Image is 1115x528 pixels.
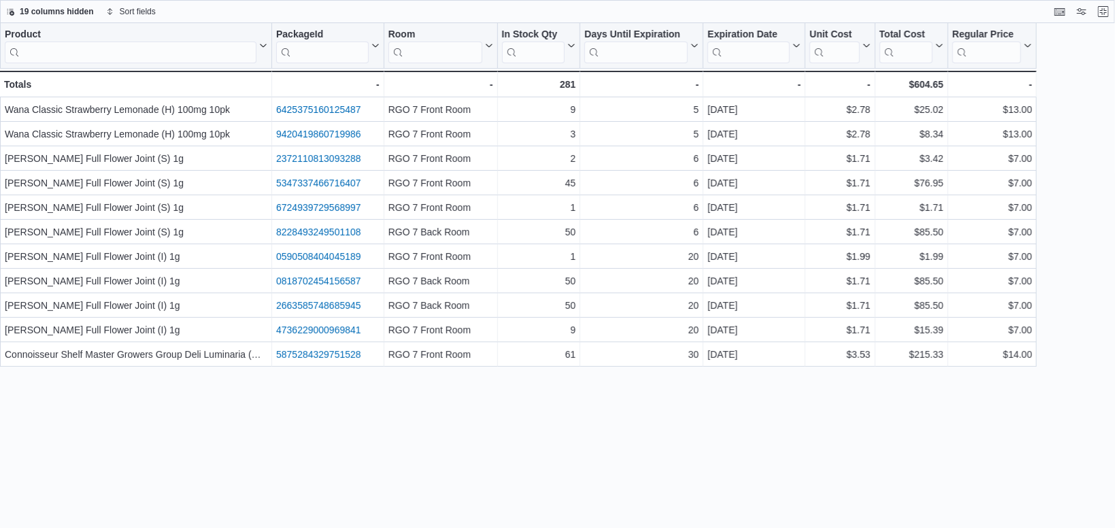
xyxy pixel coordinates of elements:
div: Wana Classic Strawberry Lemonade (H) 100mg 10pk [5,126,267,142]
div: $1.71 [810,224,870,240]
div: 9 [502,101,576,118]
div: Total Cost [880,29,933,63]
div: [PERSON_NAME] Full Flower Joint (S) 1g [5,175,267,191]
div: Unit Cost [810,29,859,63]
div: 20 [584,322,699,338]
div: 6 [584,224,699,240]
div: 61 [502,346,576,363]
div: [DATE] [708,199,801,216]
div: Room [388,29,482,42]
div: [DATE] [708,101,801,118]
div: Package URL [276,29,369,63]
div: [DATE] [708,346,801,363]
button: Days Until Expiration [584,29,699,63]
div: $15.39 [880,322,944,338]
div: Totals [4,76,267,93]
div: - [708,76,801,93]
a: 6724939729568997 [276,202,361,213]
button: Unit Cost [810,29,870,63]
div: $7.00 [952,322,1032,338]
div: [DATE] [708,248,801,265]
div: 6 [584,150,699,167]
button: Total Cost [880,29,944,63]
a: 5347337466716407 [276,178,361,188]
div: $7.00 [952,199,1032,216]
div: RGO 7 Front Room [388,175,493,191]
div: In Stock Qty [502,29,565,42]
button: Sort fields [101,3,161,20]
button: Regular Price [952,29,1032,63]
div: Product [5,29,256,42]
div: [PERSON_NAME] Full Flower Joint (I) 1g [5,322,267,338]
a: 2372110813093288 [276,153,361,164]
div: 20 [584,297,699,314]
button: In Stock Qty [502,29,576,63]
div: $7.00 [952,297,1032,314]
div: 3 [502,126,576,142]
span: Sort fields [120,6,156,17]
div: RGO 7 Back Room [388,297,493,314]
div: Regular Price [952,29,1021,63]
div: [DATE] [708,273,801,289]
div: Wana Classic Strawberry Lemonade (H) 100mg 10pk [5,101,267,118]
div: [PERSON_NAME] Full Flower Joint (S) 1g [5,224,267,240]
div: Connoisseur Shelf Master Growers Group Deli Luminaria (H) Per 1g [5,346,267,363]
div: Regular Price [952,29,1021,42]
a: 0590508404045189 [276,251,361,262]
div: 6 [584,199,699,216]
div: $1.71 [810,199,870,216]
div: 5 [584,101,699,118]
div: Days Until Expiration [584,29,688,42]
div: $25.02 [880,101,944,118]
button: Exit fullscreen [1095,3,1112,20]
div: $13.00 [952,126,1032,142]
div: RGO 7 Back Room [388,273,493,289]
div: 50 [502,273,576,289]
div: $1.71 [810,273,870,289]
div: RGO 7 Front Room [388,126,493,142]
div: [PERSON_NAME] Full Flower Joint (I) 1g [5,297,267,314]
div: 50 [502,297,576,314]
div: $1.71 [810,297,870,314]
div: Total Cost [880,29,933,42]
div: $2.78 [810,101,870,118]
a: 2663585748685945 [276,300,361,311]
div: $1.71 [810,150,870,167]
div: - [952,76,1032,93]
a: 4736229000969841 [276,325,361,335]
div: RGO 7 Front Room [388,346,493,363]
div: $1.71 [810,175,870,191]
div: [PERSON_NAME] Full Flower Joint (S) 1g [5,150,267,167]
div: Product [5,29,256,63]
div: $3.42 [880,150,944,167]
div: $85.50 [880,224,944,240]
div: $7.00 [952,150,1032,167]
div: In Stock Qty [502,29,565,63]
button: Product [5,29,267,63]
div: $3.53 [810,346,870,363]
button: Expiration Date [708,29,801,63]
div: - [276,76,380,93]
div: 6 [584,175,699,191]
div: $76.95 [880,175,944,191]
div: [DATE] [708,150,801,167]
div: 5 [584,126,699,142]
button: Room [388,29,493,63]
div: $1.99 [810,248,870,265]
div: [PERSON_NAME] Full Flower Joint (S) 1g [5,199,267,216]
div: $13.00 [952,101,1032,118]
div: PackageId [276,29,369,42]
div: RGO 7 Front Room [388,101,493,118]
div: Unit Cost [810,29,859,42]
div: RGO 7 Front Room [388,150,493,167]
div: 1 [502,199,576,216]
div: 1 [502,248,576,265]
div: - [810,76,870,93]
div: 281 [502,76,576,93]
div: 9 [502,322,576,338]
div: $7.00 [952,175,1032,191]
div: $85.50 [880,273,944,289]
span: 19 columns hidden [20,6,94,17]
div: RGO 7 Front Room [388,248,493,265]
div: Room [388,29,482,63]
